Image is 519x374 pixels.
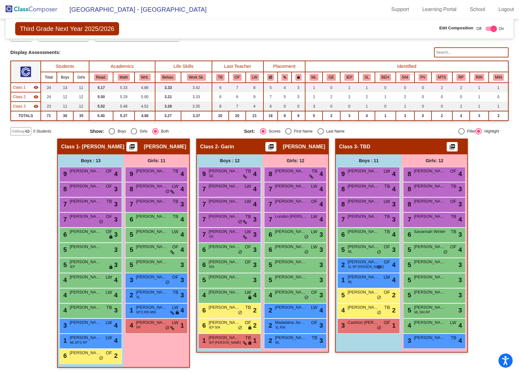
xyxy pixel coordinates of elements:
span: 3 [458,199,462,209]
th: Read Plan [452,72,470,83]
td: 7 [229,83,246,92]
td: 4.88 [135,83,155,92]
td: 1 [396,102,414,111]
span: [PERSON_NAME] [275,168,306,174]
th: Olivia Foster [229,72,246,83]
td: 2 [452,83,470,92]
td: 4 [359,111,375,121]
span: 3 [114,184,118,194]
span: 9 [201,170,206,177]
span: [PERSON_NAME] [208,183,240,189]
mat-icon: visibility [33,104,39,109]
td: 5.52 [89,102,113,111]
td: 2 [323,92,340,102]
td: 5.40 [89,111,113,121]
td: 3 [292,83,305,92]
span: 9 [128,170,133,177]
div: Highlight [482,128,499,134]
button: Behav. [160,74,176,81]
span: - Garin [218,144,234,150]
span: [PERSON_NAME] [275,198,306,205]
td: 3 [396,111,414,121]
span: 8 [62,186,67,193]
span: Class 2 [13,94,26,100]
td: 5.37 [113,111,135,121]
button: Work Sk. [187,74,206,81]
th: Identified [305,61,508,72]
td: 12 [57,92,74,102]
td: 3 [340,111,359,121]
div: Girls: 12 [401,154,467,167]
span: 3 [180,199,184,209]
td: 0 [414,92,431,102]
span: 7 [267,186,272,193]
button: LW [250,74,259,81]
td: 71 [41,111,57,121]
button: IEP [344,74,354,81]
td: 7 [263,92,278,102]
span: [PERSON_NAME] [283,144,325,150]
td: 1 [470,102,489,111]
span: On [499,26,504,32]
span: Class 2 [200,144,218,150]
button: Read. [94,74,108,81]
td: 0 [396,83,414,92]
div: Girls [137,128,148,134]
span: [PERSON_NAME] [208,198,240,205]
td: 5.17 [89,83,113,92]
td: 18 [263,111,278,121]
span: [PERSON_NAME] [414,213,445,220]
td: 1 [489,102,508,111]
th: Math Intervention [489,72,508,83]
mat-icon: picture_as_pdf [449,144,456,152]
td: 0 [340,102,359,111]
span: Class 1 [61,144,79,150]
th: IEP - Speech Only [359,72,375,83]
span: 4 [458,215,462,224]
td: 1 [305,92,323,102]
mat-icon: picture_as_pdf [128,144,136,152]
span: [PERSON_NAME] [414,183,445,189]
td: 24 [41,92,57,102]
td: 2 [452,102,470,111]
td: 0 [323,102,340,111]
td: 1 [359,83,375,92]
td: 7 [229,102,246,111]
td: 3.21 [155,92,181,102]
td: 5 [278,92,292,102]
span: LW [384,198,390,205]
span: TB [173,213,178,220]
span: [PERSON_NAME] [144,144,186,150]
td: 4 [452,111,470,121]
div: Boys : 11 [336,154,401,167]
span: Display Assessments: [10,50,61,55]
span: 3 [392,215,395,224]
td: 0 [292,102,305,111]
span: Show: [90,128,104,134]
th: Keep with students [278,72,292,83]
a: Learning Portal [417,4,462,15]
td: 2 [431,83,452,92]
span: TB [312,168,317,175]
td: 3.27 [155,111,181,121]
span: 8 [406,186,411,193]
td: 1 [359,102,375,111]
td: 6 [292,111,305,121]
button: RIN [474,74,484,81]
span: TB [384,213,390,220]
span: [PERSON_NAME] [208,213,240,220]
span: [PERSON_NAME] [347,198,379,205]
span: 4 [392,184,395,194]
span: do_not_disturb_alt [165,189,170,194]
td: 4.80 [135,111,155,121]
button: TB [216,74,225,81]
button: 504 [400,74,410,81]
td: 3 [470,111,489,121]
td: 9 [246,92,263,102]
span: [PERSON_NAME] [69,183,101,189]
td: 3.35 [181,102,212,111]
span: 7 [201,201,206,208]
span: 0 Students [33,128,51,134]
div: Girls: 11 [124,154,189,167]
span: 9 [62,170,67,177]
